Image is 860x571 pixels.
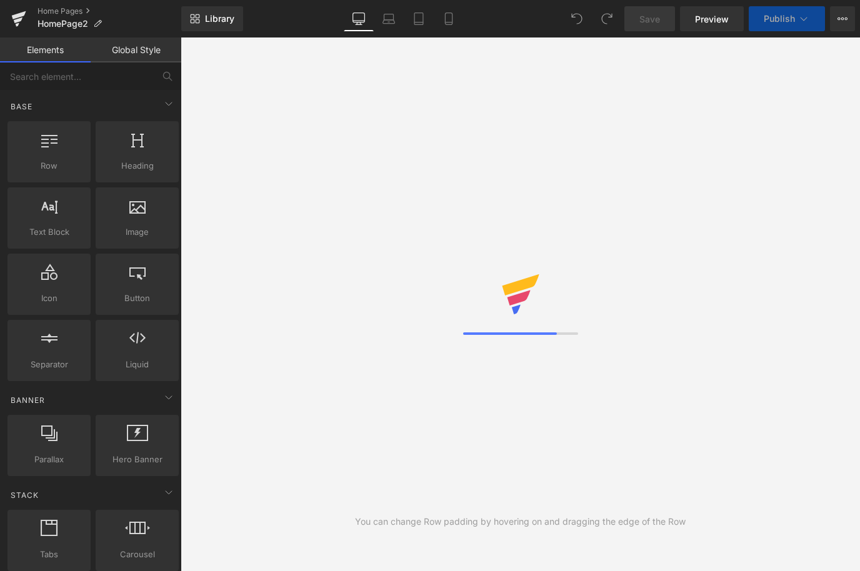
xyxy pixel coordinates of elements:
[594,6,619,31] button: Redo
[749,6,825,31] button: Publish
[99,292,175,305] span: Button
[37,6,181,16] a: Home Pages
[830,6,855,31] button: More
[37,19,88,29] span: HomePage2
[695,12,729,26] span: Preview
[181,6,243,31] a: New Library
[9,101,34,112] span: Base
[11,453,87,466] span: Parallax
[355,515,686,529] div: You can change Row padding by hovering on and dragging the edge of the Row
[99,159,175,172] span: Heading
[564,6,589,31] button: Undo
[434,6,464,31] a: Mobile
[11,358,87,371] span: Separator
[680,6,744,31] a: Preview
[11,292,87,305] span: Icon
[205,13,234,24] span: Library
[9,489,40,501] span: Stack
[639,12,660,26] span: Save
[9,394,46,406] span: Banner
[11,159,87,172] span: Row
[344,6,374,31] a: Desktop
[764,14,795,24] span: Publish
[11,226,87,239] span: Text Block
[99,358,175,371] span: Liquid
[91,37,181,62] a: Global Style
[99,453,175,466] span: Hero Banner
[374,6,404,31] a: Laptop
[404,6,434,31] a: Tablet
[11,548,87,561] span: Tabs
[99,548,175,561] span: Carousel
[99,226,175,239] span: Image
